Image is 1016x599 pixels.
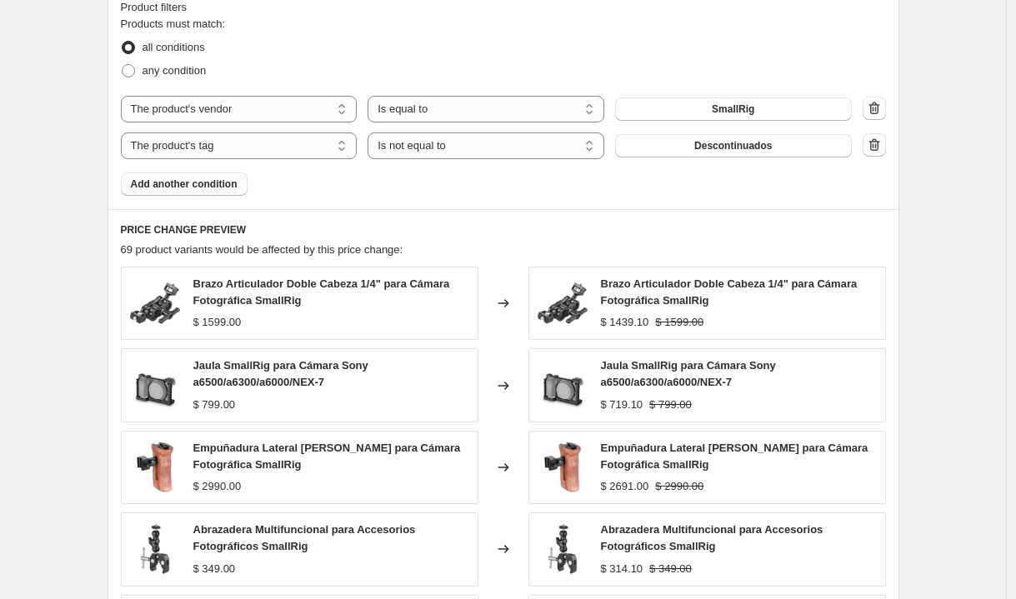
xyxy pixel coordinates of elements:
img: 1661_jbgdxnl2vvr2bypt_80x.png [538,361,588,411]
span: Abrazadera Multifuncional para Accesorios Fotográficos SmallRig [193,523,416,552]
span: all conditions [143,41,205,53]
img: 2164_liaamgi1hg5xgash_80x.jpg [538,524,588,574]
span: Descontinuados [694,139,772,152]
img: 2187_1_fojd74mq44nngybg_80x.jpg [538,442,588,492]
button: SmallRig [615,97,852,121]
span: Brazo Articulador Doble Cabeza 1/4" para Cámara Fotográfica SmallRig [193,277,450,307]
div: $ 2990.00 [193,478,242,495]
h6: PRICE CHANGE PREVIEW [121,223,886,237]
span: Empuñadura Lateral [PERSON_NAME] para Cámara Fotográfica SmallRig [193,442,461,471]
div: $ 799.00 [193,397,236,413]
span: Brazo Articulador Doble Cabeza 1/4" para Cámara Fotográfica SmallRig [601,277,858,307]
span: Abrazadera Multifuncional para Accesorios Fotográficos SmallRig [601,523,823,552]
div: $ 1439.10 [601,314,649,331]
div: $ 719.10 [601,397,643,413]
span: Add another condition [131,177,238,191]
span: Empuñadura Lateral [PERSON_NAME] para Cámara Fotográfica SmallRig [601,442,868,471]
div: $ 349.00 [193,561,236,577]
button: Descontinuados [615,134,852,157]
div: $ 1599.00 [193,314,242,331]
button: Add another condition [121,172,248,196]
strike: $ 799.00 [649,397,692,413]
strike: $ 1599.00 [655,314,703,331]
img: 1661_jbgdxnl2vvr2bypt_80x.png [130,361,180,411]
strike: $ 2990.00 [655,478,703,495]
img: 2164_liaamgi1hg5xgash_80x.jpg [130,524,180,574]
strike: $ 349.00 [649,561,692,577]
span: Jaula SmallRig para Cámara Sony a6500/a6300/a6000/NEX-7 [193,359,368,388]
span: 69 product variants would be affected by this price change: [121,243,403,256]
img: 2070_ndzze5brb9zeaugb_80x.jpg [538,278,588,328]
img: 2187_1_fojd74mq44nngybg_80x.jpg [130,442,180,492]
span: SmallRig [712,102,754,116]
span: Products must match: [121,17,226,30]
img: 2070_ndzze5brb9zeaugb_80x.jpg [130,278,180,328]
span: Jaula SmallRig para Cámara Sony a6500/a6300/a6000/NEX-7 [601,359,776,388]
span: any condition [143,64,207,77]
div: $ 2691.00 [601,478,649,495]
div: $ 314.10 [601,561,643,577]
